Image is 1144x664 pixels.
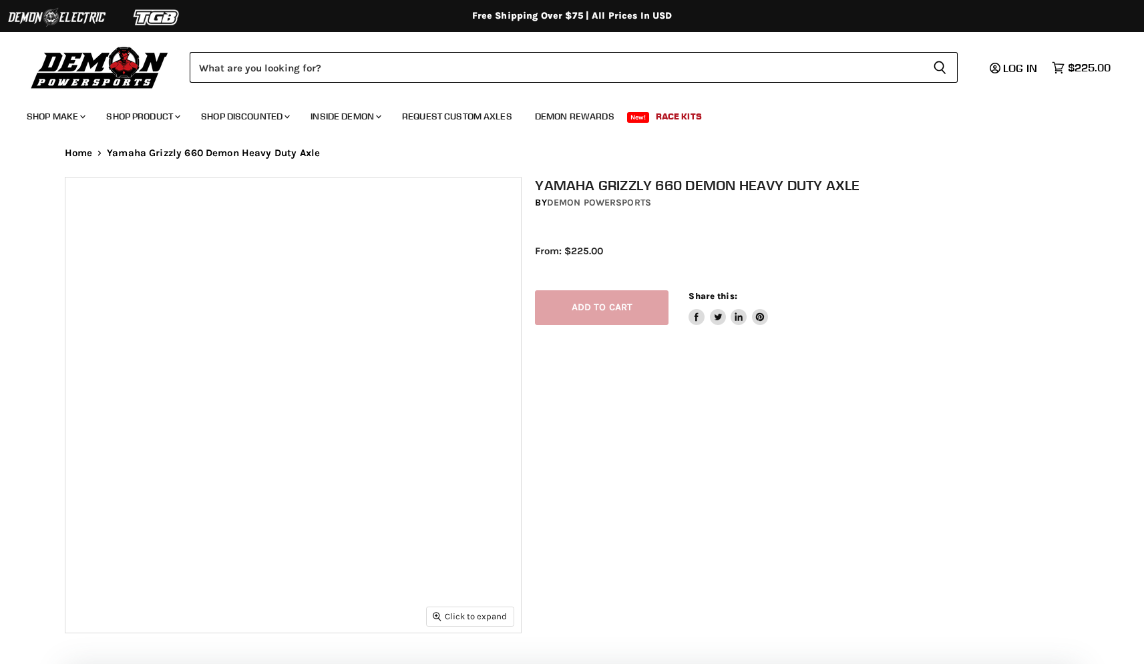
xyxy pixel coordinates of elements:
a: Shop Product [96,103,188,130]
div: Free Shipping Over $75 | All Prices In USD [38,10,1107,22]
a: Inside Demon [301,103,389,130]
a: Home [65,147,93,159]
button: Click to expand [427,607,514,625]
a: $225.00 [1045,58,1117,77]
a: Shop Discounted [191,103,298,130]
span: From: $225.00 [535,245,603,257]
span: Log in [1003,61,1037,75]
aside: Share this: [689,290,768,326]
span: $225.00 [1068,61,1111,74]
a: Demon Powersports [547,197,651,208]
a: Log in [984,62,1045,74]
span: Share this: [689,291,737,301]
img: Demon Powersports [27,43,173,91]
img: Demon Electric Logo 2 [7,5,107,30]
ul: Main menu [17,97,1107,130]
a: Demon Rewards [525,103,624,130]
button: Search [922,52,958,83]
h1: Yamaha Grizzly 660 Demon Heavy Duty Axle [535,177,1093,194]
a: Race Kits [646,103,712,130]
div: by [535,196,1093,210]
nav: Breadcrumbs [38,147,1107,159]
span: New! [627,112,650,123]
span: Yamaha Grizzly 660 Demon Heavy Duty Axle [107,147,320,159]
form: Product [190,52,958,83]
a: Shop Make [17,103,93,130]
img: TGB Logo 2 [107,5,207,30]
a: Request Custom Axles [392,103,522,130]
span: Click to expand [433,611,507,621]
input: Search [190,52,922,83]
